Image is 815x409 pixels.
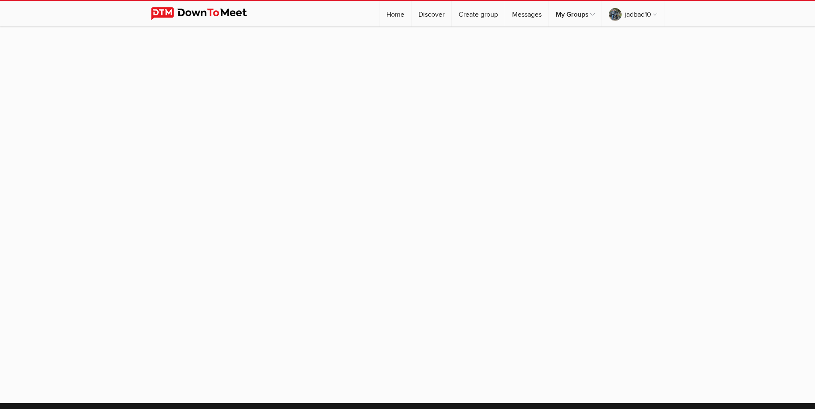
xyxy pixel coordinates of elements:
[505,1,548,26] a: Messages
[412,1,451,26] a: Discover
[452,1,505,26] a: Create group
[379,1,411,26] a: Home
[151,7,260,20] img: DownToMeet
[549,1,602,26] a: My Groups
[602,1,664,26] a: jadbad10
